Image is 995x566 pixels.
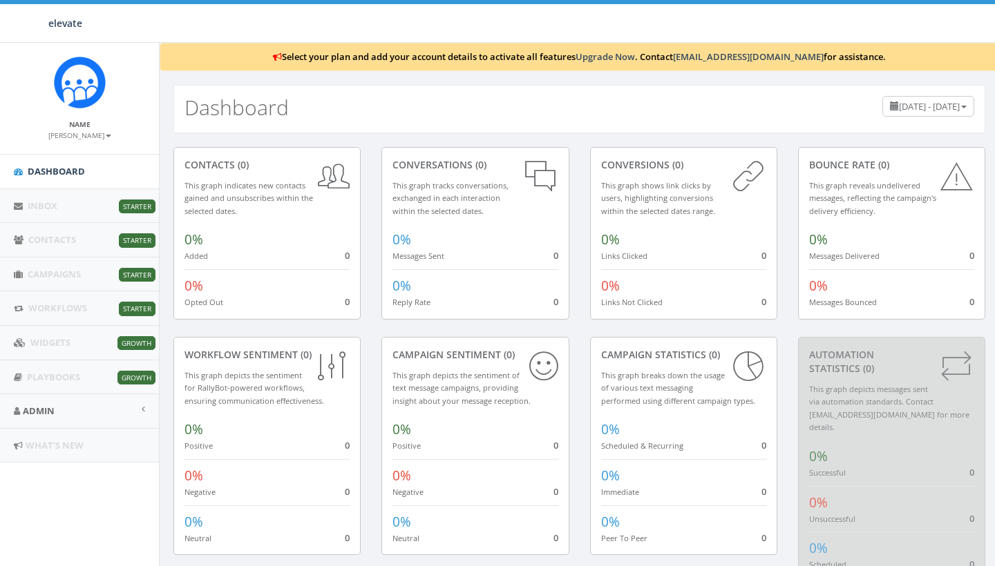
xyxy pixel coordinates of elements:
[601,231,620,248] span: 0%
[761,485,766,498] span: 0
[601,533,647,543] small: Peer To Peer
[969,295,974,308] span: 0
[576,50,635,63] a: Upgrade Now
[345,295,350,308] span: 0
[119,199,155,213] span: Starter
[809,348,974,375] div: Automation Statistics
[899,100,960,113] span: [DATE] - [DATE]
[28,165,85,177] span: Dashboard
[119,302,155,315] span: Starter
[184,420,203,438] span: 0%
[601,297,663,307] small: Links Not Clicked
[809,494,828,511] span: 0%
[473,158,486,171] span: (0)
[601,277,620,295] span: 0%
[809,514,855,524] small: Unsuccessful
[392,277,411,295] span: 0%
[392,487,424,497] small: Negative
[184,251,208,261] small: Added
[601,348,766,362] div: Campaign Statistics
[184,467,203,485] span: 0%
[601,180,715,216] small: This graph shows link clicks by users, highlighting conversions within the selected dates range.
[761,531,766,544] span: 0
[392,180,509,216] small: This graph tracks conversations, exchanged in each interaction within the selected dates.
[860,362,874,375] span: (0)
[601,487,639,497] small: Immediate
[392,231,411,248] span: 0%
[392,251,444,261] small: Messages Sent
[392,297,430,307] small: Reply Rate
[601,251,647,261] small: Links Clicked
[184,348,350,362] div: Workflow Sentiment
[54,57,106,108] img: Rally_Corp_Icon.png
[969,249,974,262] span: 0
[809,231,828,248] span: 0%
[553,531,558,544] span: 0
[119,268,155,282] span: Starter
[601,467,620,485] span: 0%
[809,158,974,172] div: Bounce Rate
[809,180,936,216] small: This graph reveals undelivered messages, reflecting the campaign's delivery efficiency.
[392,348,558,362] div: Campaign Sentiment
[601,440,683,451] small: Scheduled & Recurring
[184,180,313,216] small: This graph indicates new contacts gained and unsubscribes within the selected dates.
[184,487,216,497] small: Negative
[553,485,558,498] span: 0
[235,158,249,171] span: (0)
[875,158,889,171] span: (0)
[392,370,531,406] small: This graph depicts the sentiment of text message campaigns, providing insight about your message ...
[553,249,558,262] span: 0
[69,119,91,129] small: Name
[117,371,155,384] span: Growth
[392,420,411,438] span: 0%
[392,158,558,172] div: conversations
[969,512,974,525] span: 0
[184,231,203,248] span: 0%
[601,370,755,406] small: This graph breaks down the usage of various text messaging performed using different campaign types.
[809,447,828,465] span: 0%
[184,158,350,172] div: contacts
[809,277,828,295] span: 0%
[761,295,766,308] span: 0
[298,348,312,361] span: (0)
[809,467,846,478] small: Successful
[601,513,620,531] span: 0%
[761,439,766,451] span: 0
[48,130,111,140] small: [PERSON_NAME]
[809,251,880,261] small: Messages Delivered
[392,513,411,531] span: 0%
[345,249,350,262] span: 0
[48,128,111,141] a: [PERSON_NAME]
[761,249,766,262] span: 0
[48,17,82,30] span: elevate
[345,439,350,451] span: 0
[23,404,55,417] span: Admin
[706,348,720,361] span: (0)
[553,439,558,451] span: 0
[184,277,203,295] span: 0%
[184,96,289,119] h2: Dashboard
[601,158,766,172] div: conversions
[184,513,203,531] span: 0%
[553,295,558,308] span: 0
[392,440,421,451] small: Positive
[119,233,155,247] span: Starter
[969,466,974,478] span: 0
[601,420,620,438] span: 0%
[392,467,411,485] span: 0%
[184,440,213,451] small: Positive
[184,370,324,406] small: This graph depicts the sentiment for RallyBot-powered workflows, ensuring communication effective...
[345,531,350,544] span: 0
[673,50,824,63] a: [EMAIL_ADDRESS][DOMAIN_NAME]
[501,348,515,361] span: (0)
[809,384,969,433] small: This graph depicts messages sent via automation standards. Contact [EMAIL_ADDRESS][DOMAIN_NAME] f...
[184,533,211,543] small: Neutral
[345,485,350,498] span: 0
[392,533,419,543] small: Neutral
[184,297,223,307] small: Opted Out
[809,539,828,557] span: 0%
[117,336,155,350] span: Growth
[809,297,877,307] small: Messages Bounced
[670,158,683,171] span: (0)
